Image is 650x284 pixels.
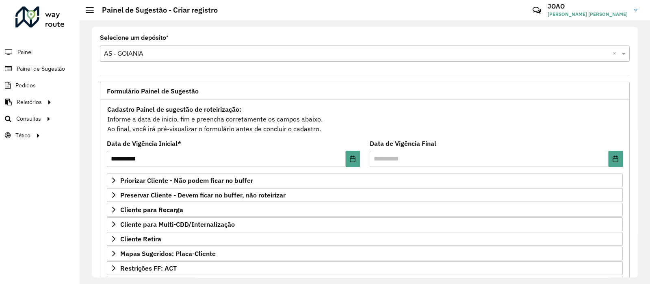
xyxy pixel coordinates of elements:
[370,139,436,148] label: Data de Vigência Final
[107,139,181,148] label: Data de Vigência Inicial
[107,203,623,217] a: Cliente para Recarga
[107,217,623,231] a: Cliente para Multi-CDD/Internalização
[100,33,169,43] label: Selecione um depósito
[107,188,623,202] a: Preservar Cliente - Devem ficar no buffer, não roteirizar
[107,261,623,275] a: Restrições FF: ACT
[107,232,623,246] a: Cliente Retira
[120,221,235,228] span: Cliente para Multi-CDD/Internalização
[107,247,623,260] a: Mapas Sugeridos: Placa-Cliente
[107,88,199,94] span: Formulário Painel de Sugestão
[17,48,32,56] span: Painel
[120,177,253,184] span: Priorizar Cliente - Não podem ficar no buffer
[17,65,65,73] span: Painel de Sugestão
[15,81,36,90] span: Pedidos
[107,173,623,187] a: Priorizar Cliente - Não podem ficar no buffer
[609,151,623,167] button: Choose Date
[107,105,241,113] strong: Cadastro Painel de sugestão de roteirização:
[94,6,218,15] h2: Painel de Sugestão - Criar registro
[16,115,41,123] span: Consultas
[17,98,42,106] span: Relatórios
[613,49,620,59] span: Clear all
[548,2,628,10] h3: JOAO
[15,131,30,140] span: Tático
[120,236,161,242] span: Cliente Retira
[120,192,286,198] span: Preservar Cliente - Devem ficar no buffer, não roteirizar
[346,151,360,167] button: Choose Date
[107,104,623,134] div: Informe a data de inicio, fim e preencha corretamente os campos abaixo. Ao final, você irá pré-vi...
[120,250,216,257] span: Mapas Sugeridos: Placa-Cliente
[548,11,628,18] span: [PERSON_NAME] [PERSON_NAME]
[120,265,177,271] span: Restrições FF: ACT
[528,2,546,19] a: Contato Rápido
[120,206,183,213] span: Cliente para Recarga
